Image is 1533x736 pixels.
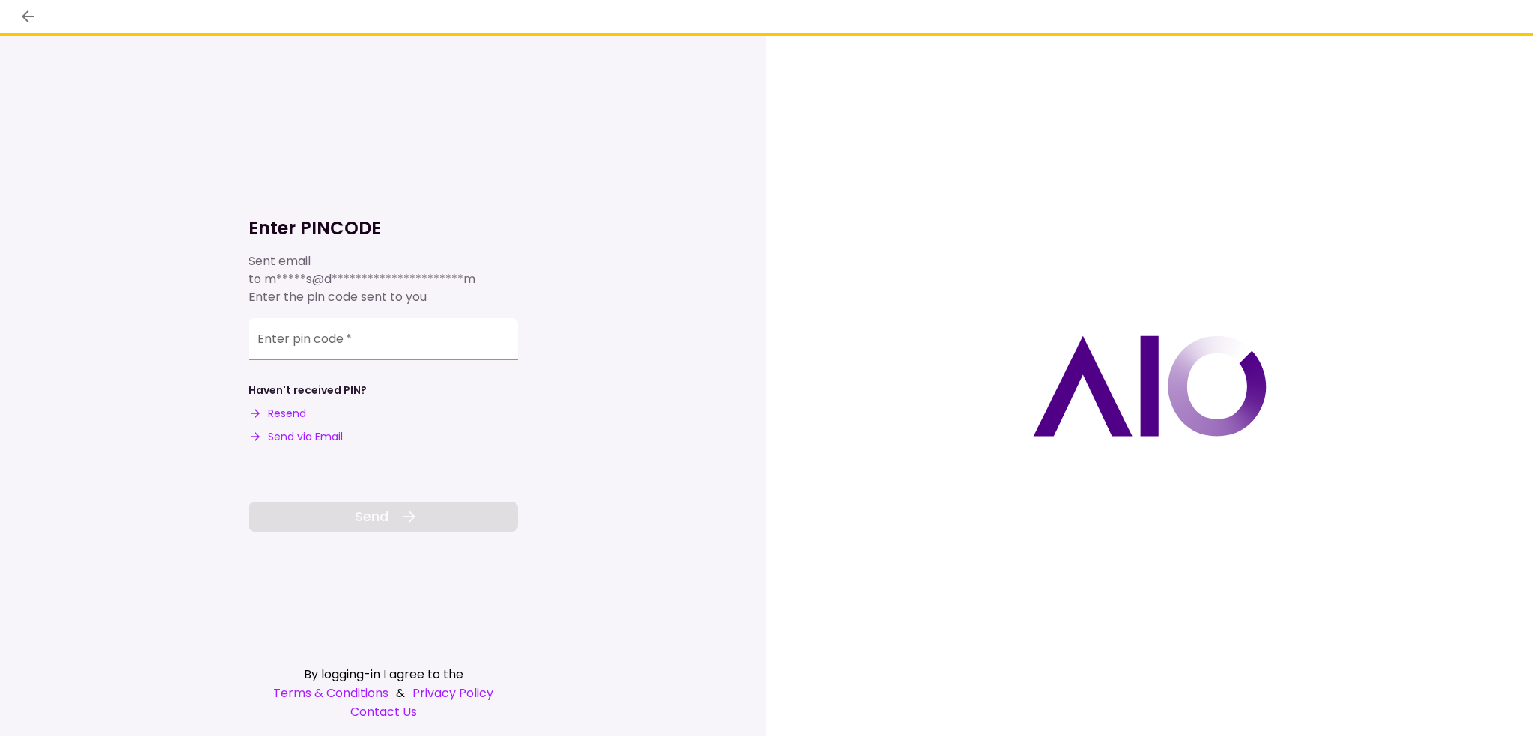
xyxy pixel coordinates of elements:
a: Privacy Policy [412,684,493,702]
div: Haven't received PIN? [249,383,367,398]
div: Sent email to Enter the pin code sent to you [249,252,518,306]
a: Terms & Conditions [273,684,388,702]
button: Resend [249,406,306,422]
button: Send [249,502,518,532]
img: AIO logo [1033,335,1267,437]
button: back [15,4,40,29]
span: Send [355,506,388,526]
a: Contact Us [249,702,518,721]
div: By logging-in I agree to the [249,665,518,684]
button: Send via Email [249,429,343,445]
h1: Enter PINCODE [249,216,518,240]
div: & [249,684,518,702]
